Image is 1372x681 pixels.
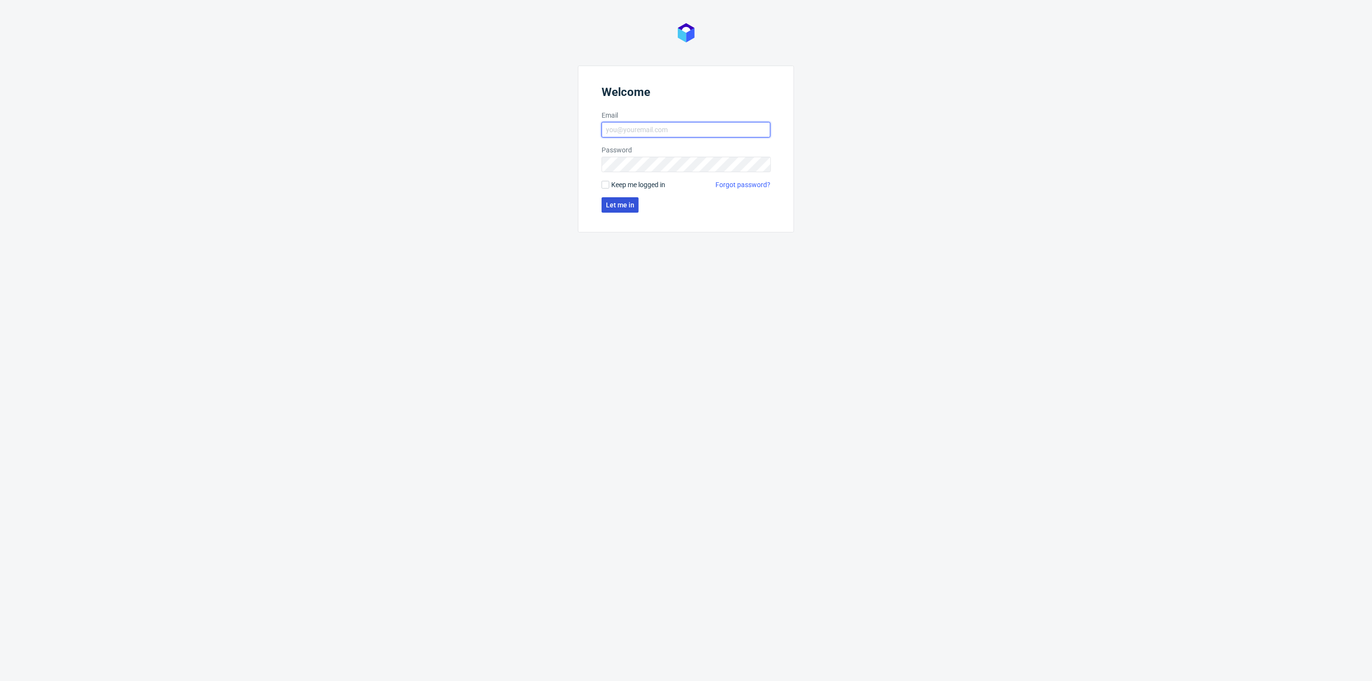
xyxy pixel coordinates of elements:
label: Password [602,145,770,155]
span: Let me in [606,202,634,208]
input: you@youremail.com [602,122,770,137]
label: Email [602,110,770,120]
button: Let me in [602,197,639,213]
a: Forgot password? [715,180,770,190]
header: Welcome [602,85,770,103]
span: Keep me logged in [611,180,665,190]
